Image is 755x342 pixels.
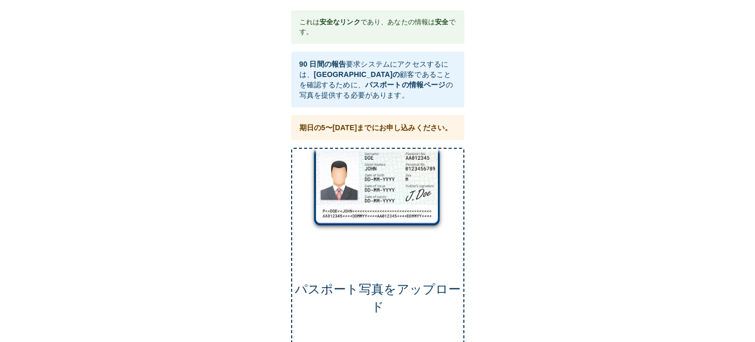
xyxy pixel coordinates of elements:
font: 安全なリンク [320,18,360,26]
font: 期日の5〜[DATE]までにお申し込みください。 [299,123,452,132]
font: パスポートの情報ページ [365,81,446,89]
font: 安全 [435,18,448,26]
font: 要求システムにアクセスするには、 [299,60,449,79]
font: [GEOGRAPHIC_DATA]の [314,70,400,79]
font: パスポート写真 [295,282,384,296]
font: であり、あなたの情報は [360,18,435,26]
font: 90 日間の報告 [299,60,346,68]
font: これは [299,18,320,26]
font: です。 [299,18,456,36]
font: をアップロード [371,282,461,314]
font: 。 [402,91,409,99]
